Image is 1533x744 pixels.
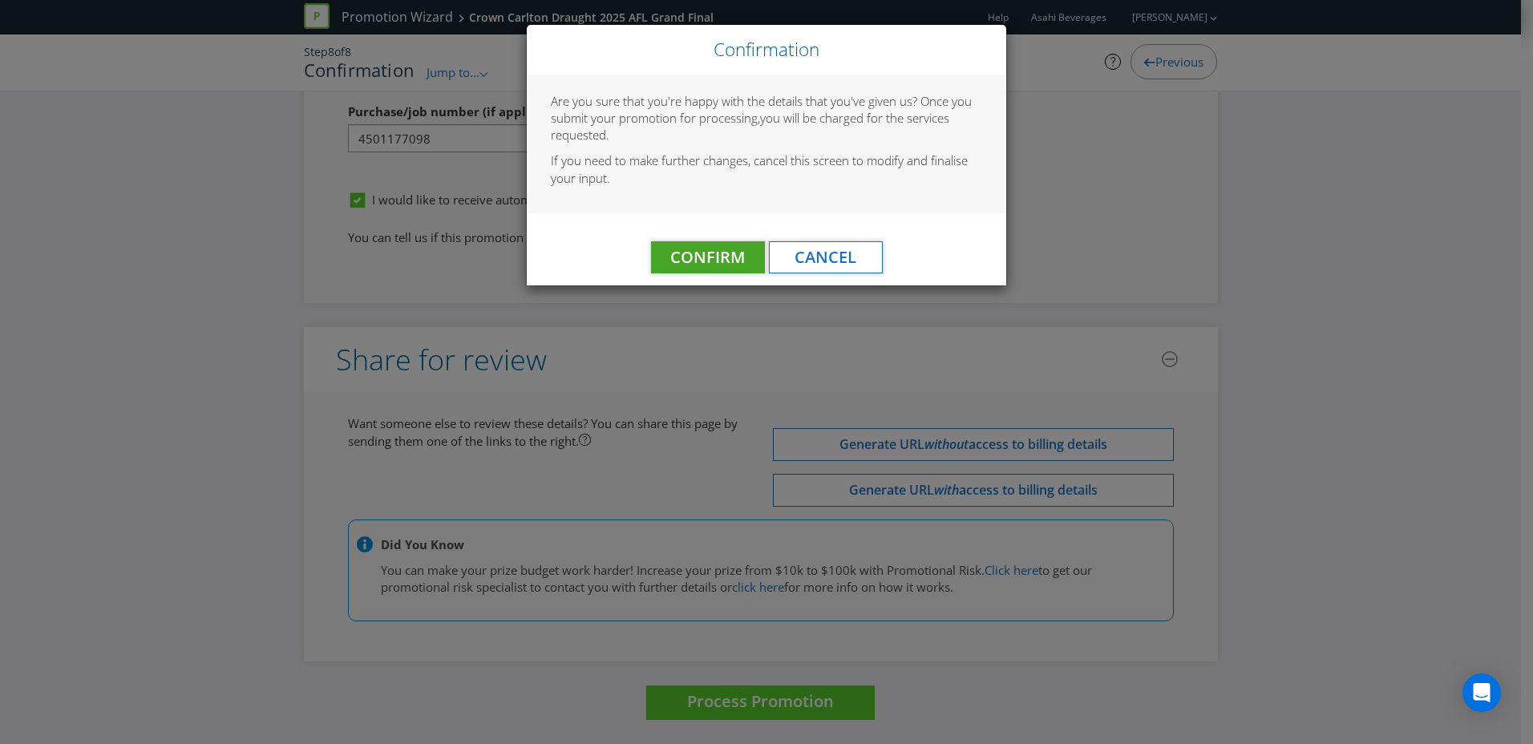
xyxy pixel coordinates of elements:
[551,93,972,126] span: Are you sure that you're happy with the details that you've given us? Once you submit your promot...
[670,246,745,268] span: Confirm
[714,37,819,62] span: Confirmation
[795,246,856,268] span: Cancel
[769,241,883,273] button: Cancel
[527,25,1006,75] div: Close
[1462,673,1501,712] div: Open Intercom Messenger
[551,152,982,187] p: If you need to make further changes, cancel this screen to modify and finalise your input.
[551,110,949,143] span: you will be charged for the services requested
[651,241,765,273] button: Confirm
[606,127,609,143] span: .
